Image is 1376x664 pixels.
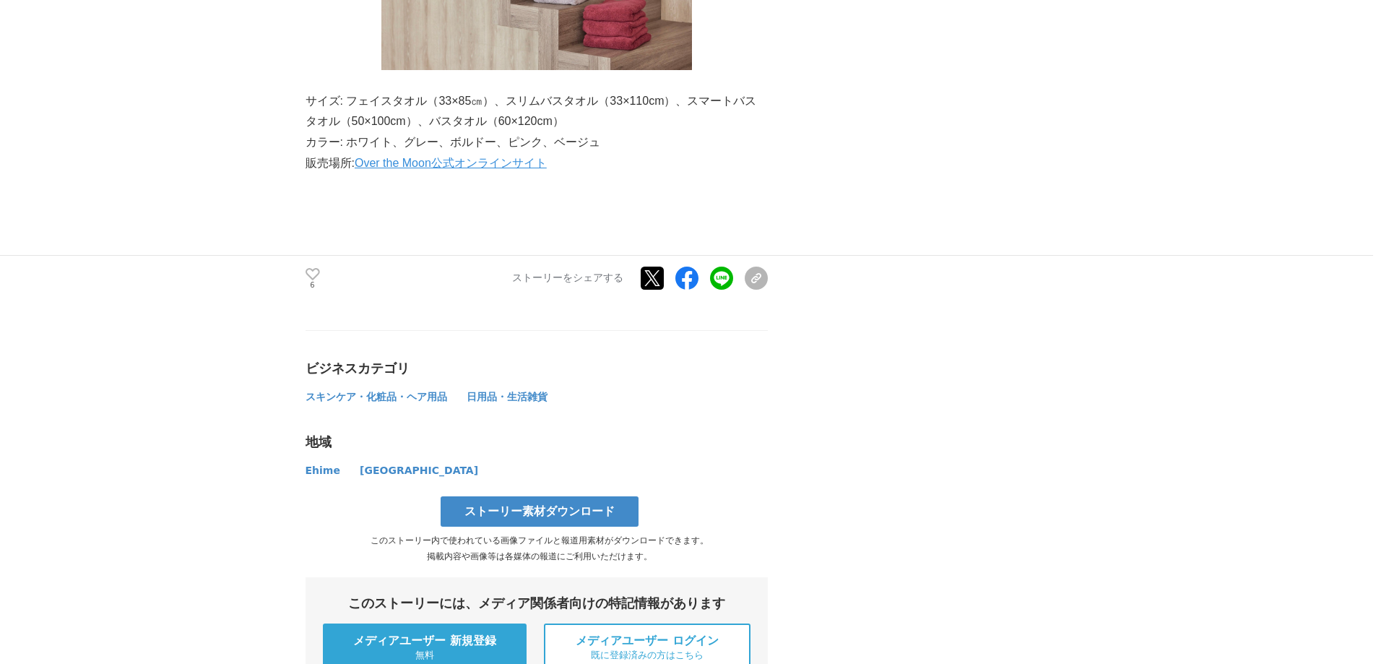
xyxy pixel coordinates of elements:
[306,394,449,402] a: スキンケア・化粧品・ヘア用品
[323,595,750,612] div: このストーリーには、メディア関係者向けの特記情報があります
[306,467,343,475] a: Ehime
[441,496,639,527] a: ストーリー素材ダウンロード
[306,465,340,476] span: Ehime
[467,391,548,402] span: 日用品・生活雑貨
[360,465,478,476] span: [GEOGRAPHIC_DATA]
[306,153,768,174] p: 販売場所:
[306,282,320,289] p: 6
[512,272,623,285] p: ストーリーをシェアする
[576,634,719,649] span: メディアユーザー ログイン
[355,157,547,169] a: Over the Moon公式オンラインサイト
[306,360,768,377] div: ビジネスカテゴリ
[591,649,704,662] span: 既に登録済みの方はこちら
[415,649,434,662] span: 無料
[467,394,548,402] a: 日用品・生活雑貨
[306,533,774,564] p: このストーリー内で使われている画像ファイルと報道用素材がダウンロードできます。 掲載内容や画像等は各媒体の報道にご利用いただけます。
[306,391,447,402] span: スキンケア・化粧品・ヘア用品
[306,434,768,451] div: 地域
[360,467,478,475] a: [GEOGRAPHIC_DATA]
[353,634,496,649] span: メディアユーザー 新規登録
[306,132,768,153] p: カラー: ホワイト、グレー、ボルドー、ピンク、ベージュ
[306,91,768,133] p: サイズ: フェイスタオル（33×85㎝）、スリムバスタオル（33×110cm）、スマートバスタオル（50×100cm）、バスタオル（60×120cm）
